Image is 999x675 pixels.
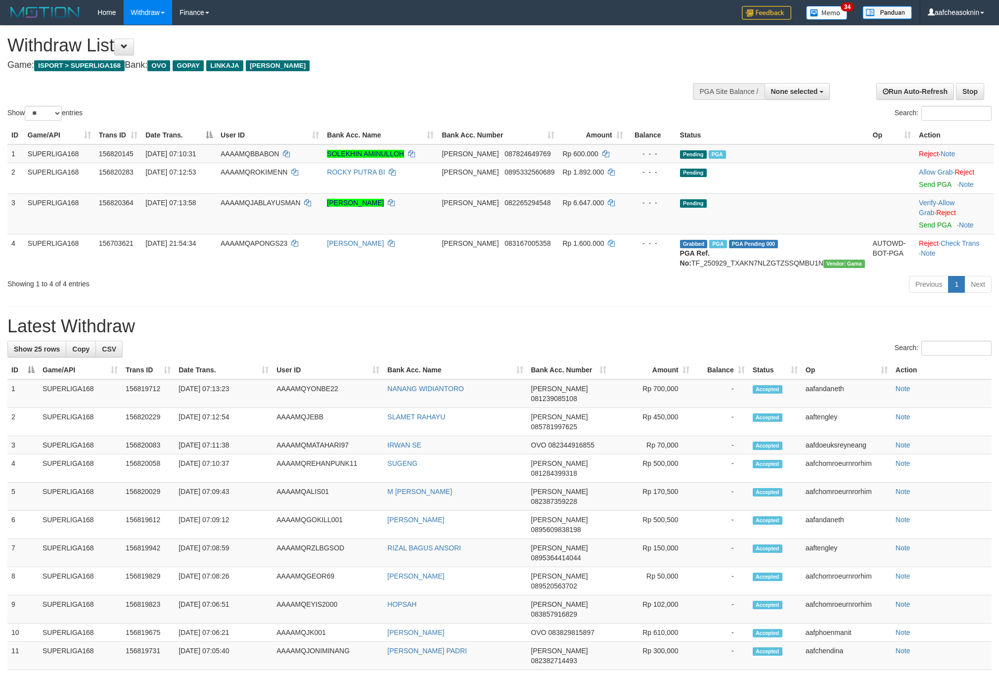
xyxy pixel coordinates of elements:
[99,150,134,158] span: 156820145
[919,199,936,207] a: Verify
[915,163,994,193] td: ·
[896,600,910,608] a: Note
[531,600,588,608] span: [PERSON_NAME]
[7,436,39,454] td: 3
[896,413,910,421] a: Note
[122,511,175,539] td: 156819612
[631,238,672,248] div: - - -
[802,483,892,511] td: aafchomroeurnrorhim
[693,567,749,595] td: -
[771,88,818,95] span: None selected
[753,385,782,394] span: Accepted
[7,595,39,624] td: 9
[693,511,749,539] td: -
[562,239,604,247] span: Rp 1.600.000
[531,423,577,431] span: Copy 085781997625 to clipboard
[948,276,965,293] a: 1
[442,168,499,176] span: [PERSON_NAME]
[122,595,175,624] td: 156819823
[919,221,951,229] a: Send PGA
[802,624,892,642] td: aafphoenmanit
[39,642,122,670] td: SUPERLIGA168
[99,199,134,207] span: 156820364
[7,234,24,272] td: 4
[39,408,122,436] td: SUPERLIGA168
[206,60,243,71] span: LINKAJA
[95,341,123,358] a: CSV
[122,408,175,436] td: 156820229
[24,144,95,163] td: SUPERLIGA168
[749,361,802,379] th: Status: activate to sort column ascending
[876,83,954,100] a: Run Auto-Refresh
[921,106,992,121] input: Search:
[442,199,499,207] span: [PERSON_NAME]
[709,150,726,159] span: Marked by aafromsomean
[964,276,992,293] a: Next
[7,316,992,336] h1: Latest Withdraw
[896,441,910,449] a: Note
[610,436,693,454] td: Rp 70,000
[531,413,588,421] span: [PERSON_NAME]
[175,454,272,483] td: [DATE] 07:10:37
[753,442,782,450] span: Accepted
[173,60,204,71] span: GOPAY
[921,249,936,257] a: Note
[122,483,175,511] td: 156820029
[504,239,550,247] span: Copy 083167005358 to clipboard
[631,167,672,177] div: - - -
[39,483,122,511] td: SUPERLIGA168
[504,199,550,207] span: Copy 082265294548 to clipboard
[122,624,175,642] td: 156819675
[802,436,892,454] td: aafdoeuksreyneang
[869,126,915,144] th: Op: activate to sort column ascending
[531,647,588,655] span: [PERSON_NAME]
[66,341,96,358] a: Copy
[896,544,910,552] a: Note
[175,483,272,511] td: [DATE] 07:09:43
[676,126,869,144] th: Status
[753,629,782,637] span: Accepted
[272,642,383,670] td: AAAAMQJONIMINANG
[959,221,974,229] a: Note
[7,642,39,670] td: 11
[693,379,749,408] td: -
[753,544,782,553] span: Accepted
[272,624,383,642] td: AAAAMQJK001
[387,600,416,608] a: HOPSAH
[915,193,994,234] td: · ·
[383,361,527,379] th: Bank Acc. Name: activate to sort column ascending
[896,385,910,393] a: Note
[941,239,980,247] a: Check Trans
[896,629,910,636] a: Note
[122,454,175,483] td: 156820058
[680,240,708,248] span: Grabbed
[387,385,464,393] a: NANANG WIDIANTORO
[896,572,910,580] a: Note
[221,239,287,247] span: AAAAMQAPONGS23
[7,511,39,539] td: 6
[387,441,421,449] a: IRWAN SE
[327,239,384,247] a: [PERSON_NAME]
[122,379,175,408] td: 156819712
[610,454,693,483] td: Rp 500,000
[531,459,588,467] span: [PERSON_NAME]
[7,408,39,436] td: 2
[892,361,992,379] th: Action
[7,341,66,358] a: Show 25 rows
[531,657,577,665] span: Copy 082382714493 to clipboard
[693,539,749,567] td: -
[145,239,196,247] span: [DATE] 21:54:34
[753,516,782,525] span: Accepted
[39,595,122,624] td: SUPERLIGA168
[531,610,577,618] span: Copy 083857916829 to clipboard
[610,567,693,595] td: Rp 50,000
[272,595,383,624] td: AAAAMQEYIS2000
[693,408,749,436] td: -
[709,240,727,248] span: Marked by aafchhiseyha
[387,629,444,636] a: [PERSON_NAME]
[387,488,452,495] a: M [PERSON_NAME]
[627,126,676,144] th: Balance
[34,60,125,71] span: ISPORT > SUPERLIGA168
[729,240,778,248] span: PGA Pending
[327,199,384,207] a: [PERSON_NAME]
